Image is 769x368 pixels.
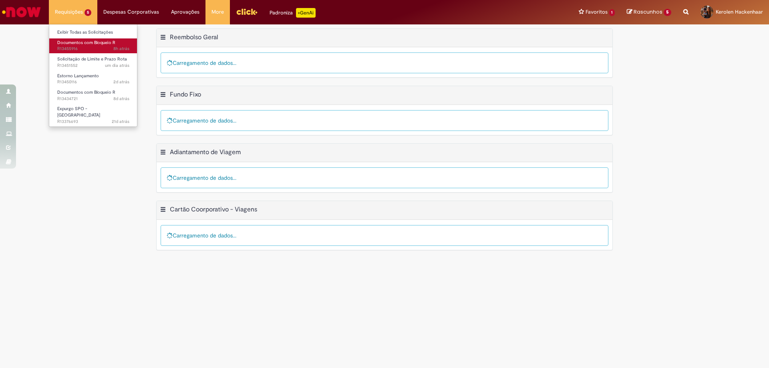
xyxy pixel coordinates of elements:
[85,9,91,16] span: 5
[161,167,608,188] div: Carregamento de dados...
[113,79,129,85] time: 26/08/2025 17:56:52
[160,90,166,101] button: Fundo Fixo Menu de contexto
[716,8,763,15] span: Kerolen Hackenhaar
[57,96,129,102] span: R13434721
[57,89,115,95] span: Documentos com Bloqueio R
[160,33,166,44] button: Reembolso Geral Menu de contexto
[105,62,129,68] span: um dia atrás
[57,79,129,85] span: R13450116
[57,62,129,69] span: R13451552
[170,33,218,41] h2: Reembolso Geral
[296,8,316,18] p: +GenAi
[211,8,224,16] span: More
[586,8,608,16] span: Favoritos
[161,225,608,246] div: Carregamento de dados...
[103,8,159,16] span: Despesas Corporativas
[113,46,129,52] span: 8h atrás
[49,88,137,103] a: Aberto R13434721 : Documentos com Bloqueio R
[236,6,258,18] img: click_logo_yellow_360x200.png
[49,55,137,70] a: Aberto R13451552 : Solicitação de Limite e Prazo Rota
[634,8,662,16] span: Rascunhos
[57,46,129,52] span: R13455916
[161,110,608,131] div: Carregamento de dados...
[49,38,137,53] a: Aberto R13455916 : Documentos com Bloqueio R
[113,96,129,102] time: 21/08/2025 08:53:53
[270,8,316,18] div: Padroniza
[664,9,671,16] span: 5
[55,8,83,16] span: Requisições
[160,205,166,216] button: Cartão Coorporativo - Viagens Menu de contexto
[161,52,608,73] div: Carregamento de dados...
[112,119,129,125] span: 21d atrás
[57,119,129,125] span: R13376693
[609,9,615,16] span: 1
[49,105,137,122] a: Aberto R13376693 : Expurgo SPO - Risco
[170,206,257,214] h2: Cartão Coorporativo - Viagens
[57,40,115,46] span: Documentos com Bloqueio R
[57,73,99,79] span: Estorno Lançamento
[49,24,137,127] ul: Requisições
[171,8,199,16] span: Aprovações
[170,90,201,99] h2: Fundo Fixo
[627,8,671,16] a: Rascunhos
[160,148,166,159] button: Adiantamento de Viagem Menu de contexto
[170,148,241,156] h2: Adiantamento de Viagem
[57,106,100,118] span: Expurgo SPO - [GEOGRAPHIC_DATA]
[113,96,129,102] span: 8d atrás
[113,79,129,85] span: 2d atrás
[57,56,127,62] span: Solicitação de Limite e Prazo Rota
[113,46,129,52] time: 28/08/2025 08:55:42
[1,4,42,20] img: ServiceNow
[49,72,137,86] a: Aberto R13450116 : Estorno Lançamento
[112,119,129,125] time: 08/08/2025 08:52:04
[49,28,137,37] a: Exibir Todas as Solicitações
